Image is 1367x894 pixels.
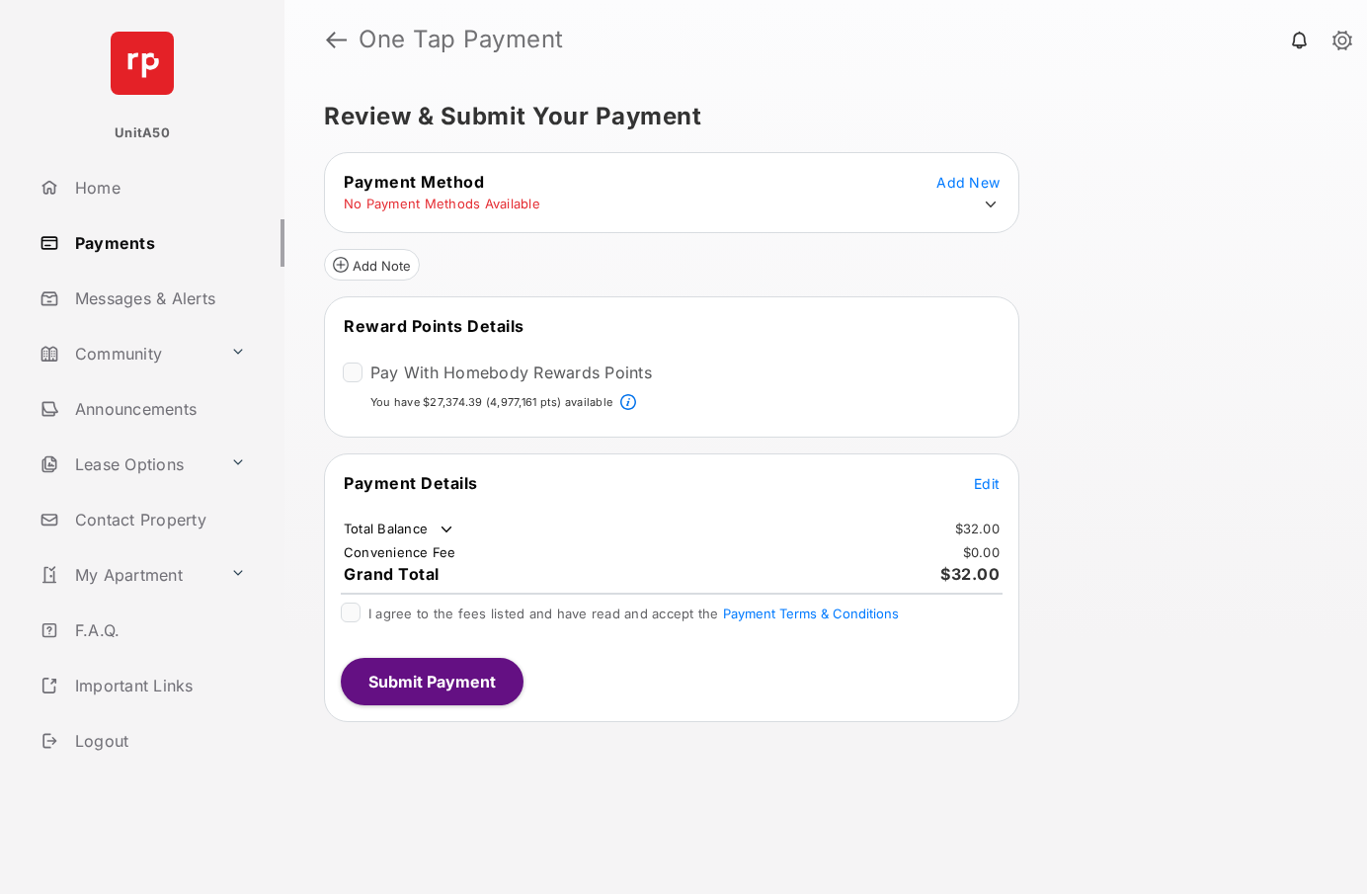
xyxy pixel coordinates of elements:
[359,28,564,51] strong: One Tap Payment
[115,123,170,143] p: UnitA50
[370,394,612,411] p: You have $27,374.39 (4,977,161 pts) available
[32,496,284,543] a: Contact Property
[324,105,1312,128] h5: Review & Submit Your Payment
[962,543,1001,561] td: $0.00
[111,32,174,95] img: svg+xml;base64,PHN2ZyB4bWxucz0iaHR0cDovL3d3dy53My5vcmcvMjAwMC9zdmciIHdpZHRoPSI2NCIgaGVpZ2h0PSI2NC...
[370,363,652,382] label: Pay With Homebody Rewards Points
[32,275,284,322] a: Messages & Alerts
[344,473,478,493] span: Payment Details
[32,607,284,654] a: F.A.Q.
[343,520,456,539] td: Total Balance
[974,473,1000,493] button: Edit
[344,564,440,584] span: Grand Total
[32,330,222,377] a: Community
[936,174,1000,191] span: Add New
[32,441,222,488] a: Lease Options
[324,249,420,281] button: Add Note
[723,606,899,621] button: I agree to the fees listed and have read and accept the
[32,551,222,599] a: My Apartment
[344,316,524,336] span: Reward Points Details
[32,164,284,211] a: Home
[343,543,457,561] td: Convenience Fee
[32,662,254,709] a: Important Links
[368,606,899,621] span: I agree to the fees listed and have read and accept the
[936,172,1000,192] button: Add New
[954,520,1002,537] td: $32.00
[32,385,284,433] a: Announcements
[940,564,1000,584] span: $32.00
[341,658,523,705] button: Submit Payment
[344,172,484,192] span: Payment Method
[343,195,541,212] td: No Payment Methods Available
[32,219,284,267] a: Payments
[32,717,284,765] a: Logout
[974,475,1000,492] span: Edit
